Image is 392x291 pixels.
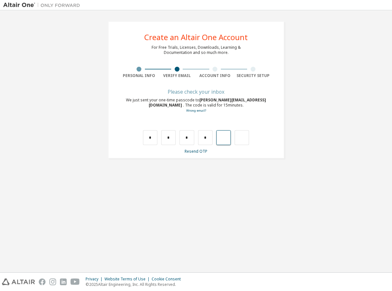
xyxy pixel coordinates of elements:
img: altair_logo.svg [2,278,35,285]
div: Cookie Consent [152,277,185,282]
img: linkedin.svg [60,278,67,285]
div: Website Terms of Use [104,277,152,282]
div: Verify Email [158,73,196,78]
div: Create an Altair One Account [144,33,248,41]
div: Personal Info [120,73,158,78]
img: facebook.svg [39,278,46,285]
div: For Free Trials, Licenses, Downloads, Learning & Documentation and so much more. [152,45,241,55]
div: We just sent your one-time passcode to . The code is valid for 15 minutes. [120,98,272,113]
div: Account Info [196,73,234,78]
a: Resend OTP [185,149,207,154]
img: instagram.svg [49,278,56,285]
img: youtube.svg [71,278,80,285]
div: Privacy [86,277,104,282]
div: Please check your inbox [120,90,272,94]
span: [PERSON_NAME][EMAIL_ADDRESS][DOMAIN_NAME] [149,97,266,108]
p: © 2025 Altair Engineering, Inc. All Rights Reserved. [86,282,185,287]
img: Altair One [3,2,83,8]
a: Go back to the registration form [186,108,206,113]
div: Security Setup [234,73,272,78]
